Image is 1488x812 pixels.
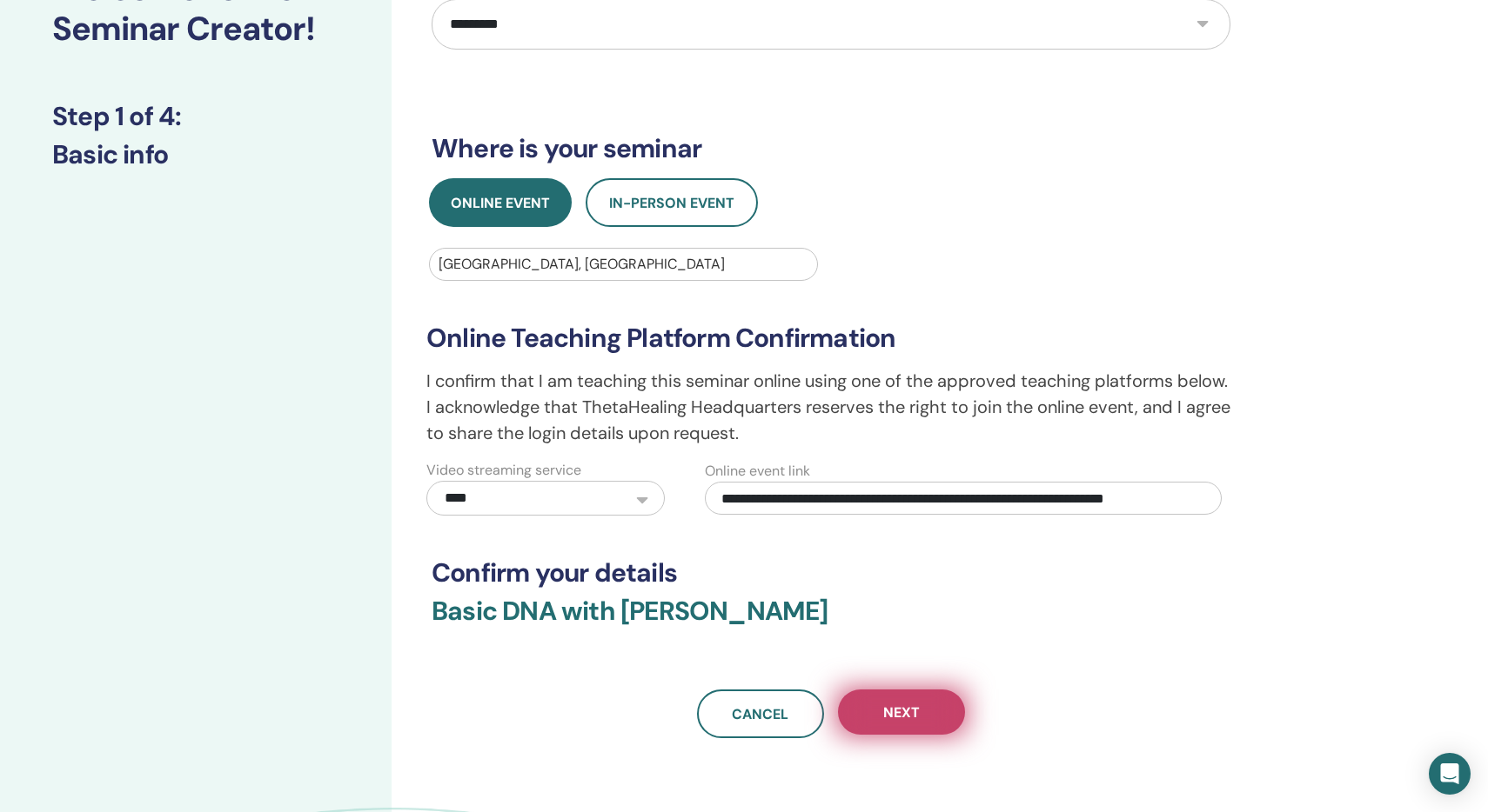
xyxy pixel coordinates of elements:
h3: Basic DNA with [PERSON_NAME] [432,596,1230,648]
span: Online Event [451,194,550,212]
h3: Step 1 of 4 : [52,101,339,132]
p: I confirm that I am teaching this seminar online using one of the approved teaching platforms bel... [426,368,1236,446]
span: Next [883,703,920,722]
button: Online Event [429,178,572,227]
a: Cancel [697,689,824,738]
label: Online event link [705,461,810,482]
label: Video streaming service [426,460,581,481]
h3: Basic info [52,139,339,170]
div: Open Intercom Messenger [1429,753,1471,795]
span: Cancel [732,705,788,723]
h3: Confirm your details [432,557,1230,589]
h3: Where is your seminar [432,133,1230,164]
h3: Online Teaching Platform Confirmation [426,323,1236,354]
button: In-Person Event [586,178,758,227]
span: In-Person Event [609,194,734,212]
button: Next [838,689,965,735]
